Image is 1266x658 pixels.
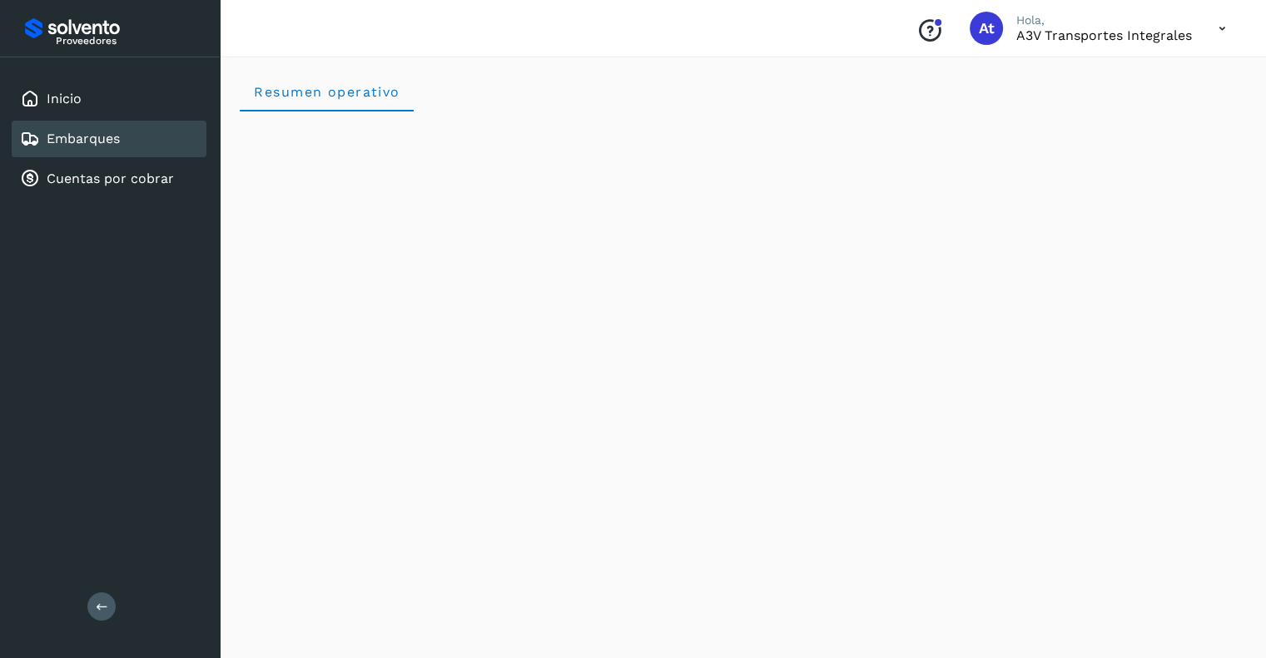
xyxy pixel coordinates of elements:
span: Resumen operativo [253,84,400,100]
a: Cuentas por cobrar [47,171,174,186]
a: Embarques [47,131,120,146]
div: Embarques [12,121,206,157]
div: Inicio [12,81,206,117]
p: Proveedores [56,35,200,47]
p: A3V transportes integrales [1016,27,1192,43]
div: Cuentas por cobrar [12,161,206,197]
a: Inicio [47,91,82,106]
p: Hola, [1016,13,1192,27]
